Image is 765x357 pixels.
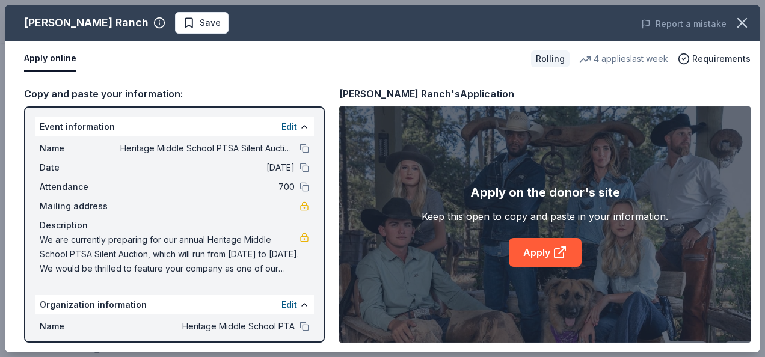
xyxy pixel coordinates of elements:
span: 700 [120,180,295,194]
span: Name [40,141,120,156]
span: [URL][DOMAIN_NAME] [120,338,295,353]
div: [PERSON_NAME] Ranch's Application [339,86,514,102]
span: Attendance [40,180,120,194]
div: 4 applies last week [579,52,668,66]
div: Copy and paste your information: [24,86,325,102]
span: Mailing address [40,199,120,213]
div: [PERSON_NAME] Ranch [24,13,149,32]
div: Apply on the donor's site [470,183,620,202]
span: Website [40,338,120,353]
button: Save [175,12,229,34]
span: Date [40,160,120,175]
div: Description [40,218,309,233]
a: Apply [509,238,582,267]
button: Apply online [24,46,76,72]
div: Rolling [531,50,570,67]
button: Requirements [678,52,751,66]
div: Event information [35,117,314,136]
span: Heritage Middle School PTSA Silent Auction [120,141,295,156]
button: Edit [281,297,297,312]
span: [DATE] [120,160,295,175]
div: Keep this open to copy and paste in your information. [422,209,668,224]
div: Organization information [35,295,314,314]
span: We are currently preparing for our annual Heritage Middle School PTSA Silent Auction, which will ... [40,233,300,276]
button: Report a mistake [641,17,727,31]
span: Heritage Middle School PTA [120,319,295,334]
span: Name [40,319,120,334]
button: Edit [281,120,297,134]
span: Requirements [692,52,751,66]
span: Save [200,16,221,30]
